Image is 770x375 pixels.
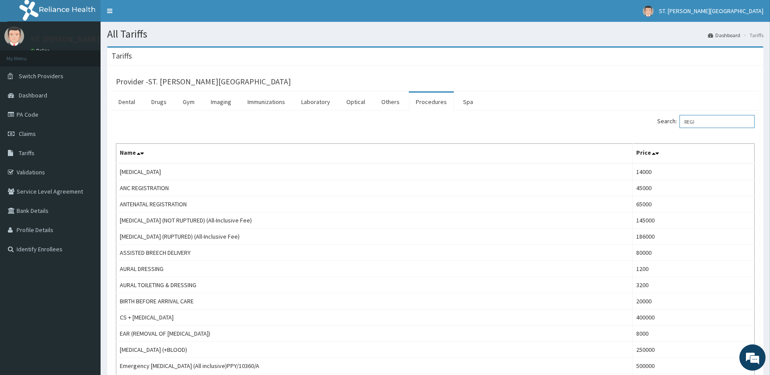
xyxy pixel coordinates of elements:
td: 500000 [633,358,755,374]
td: ANTENATAL REGISTRATION [116,196,633,212]
td: [MEDICAL_DATA] [116,163,633,180]
a: Online [31,48,52,54]
td: 65000 [633,196,755,212]
td: [MEDICAL_DATA] (+BLOOD) [116,342,633,358]
h1: All Tariffs [107,28,763,40]
div: Chat with us now [45,49,147,60]
td: ANC REGISTRATION [116,180,633,196]
td: AURAL TOILETING & DRESSING [116,277,633,293]
td: 186000 [633,229,755,245]
img: d_794563401_company_1708531726252_794563401 [16,44,35,66]
a: Laboratory [294,93,337,111]
span: Tariffs [19,149,35,157]
a: Immunizations [240,93,292,111]
th: Price [633,144,755,164]
a: Dashboard [708,31,740,39]
label: Search: [657,115,755,128]
td: 250000 [633,342,755,358]
td: 3200 [633,277,755,293]
p: ST. [PERSON_NAME][GEOGRAPHIC_DATA] [31,35,172,43]
td: 14000 [633,163,755,180]
td: 8000 [633,326,755,342]
td: 20000 [633,293,755,309]
span: ST. [PERSON_NAME][GEOGRAPHIC_DATA] [659,7,763,15]
h3: Tariffs [111,52,132,60]
span: Switch Providers [19,72,63,80]
td: ASSISTED BREECH DELIVERY [116,245,633,261]
div: Minimize live chat window [143,4,164,25]
span: Claims [19,130,36,138]
span: Dashboard [19,91,47,99]
td: 45000 [633,180,755,196]
td: 400000 [633,309,755,326]
span: We're online! [51,110,121,198]
td: BIRTH BEFORE ARRIVAL CARE [116,293,633,309]
td: 80000 [633,245,755,261]
img: User Image [4,26,24,46]
a: Imaging [204,93,238,111]
h3: Provider - ST. [PERSON_NAME][GEOGRAPHIC_DATA] [116,78,291,86]
td: EAR (REMOVAL OF [MEDICAL_DATA]) [116,326,633,342]
td: 145000 [633,212,755,229]
th: Name [116,144,633,164]
input: Search: [679,115,755,128]
img: User Image [643,6,654,17]
td: Emergency [MEDICAL_DATA] (All inclusive)PPY/10360/A [116,358,633,374]
a: Procedures [409,93,454,111]
a: Optical [339,93,372,111]
td: [MEDICAL_DATA] (NOT RUPTURED) (All-Inclusive Fee) [116,212,633,229]
a: Gym [176,93,202,111]
td: AURAL DRESSING [116,261,633,277]
td: 1200 [633,261,755,277]
a: Spa [456,93,480,111]
li: Tariffs [741,31,763,39]
a: Dental [111,93,142,111]
a: Others [374,93,407,111]
td: CS + [MEDICAL_DATA] [116,309,633,326]
a: Drugs [144,93,174,111]
textarea: Type your message and hit 'Enter' [4,239,167,269]
td: [MEDICAL_DATA] (RUPTURED) (All-Inclusive Fee) [116,229,633,245]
